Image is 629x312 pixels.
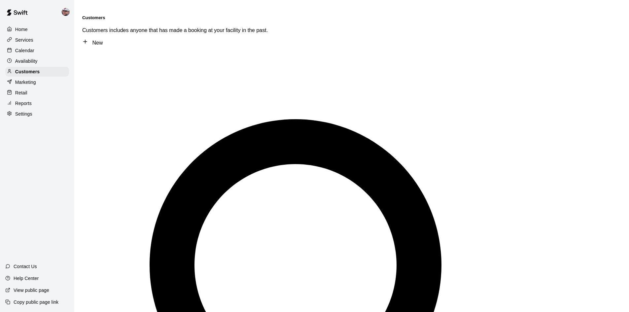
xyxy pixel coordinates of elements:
[14,299,58,305] p: Copy public page link
[62,8,70,16] img: Alec Silverman
[5,56,69,66] a: Availability
[5,77,69,87] a: Marketing
[82,27,621,33] p: Customers includes anyone that has made a booking at your facility in the past.
[14,287,49,294] p: View public page
[5,98,69,108] a: Reports
[15,79,36,86] p: Marketing
[82,15,621,20] h5: Customers
[5,109,69,119] a: Settings
[15,89,27,96] p: Retail
[14,263,37,270] p: Contact Us
[15,111,32,117] p: Settings
[15,26,28,33] p: Home
[60,5,74,18] div: Alec Silverman
[82,40,103,46] a: New
[5,24,69,34] a: Home
[15,37,33,43] p: Services
[5,46,69,55] a: Calendar
[15,58,38,64] p: Availability
[14,275,39,282] p: Help Center
[15,100,32,107] p: Reports
[5,67,69,77] a: Customers
[15,47,34,54] p: Calendar
[5,35,69,45] a: Services
[5,88,69,98] a: Retail
[15,68,40,75] p: Customers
